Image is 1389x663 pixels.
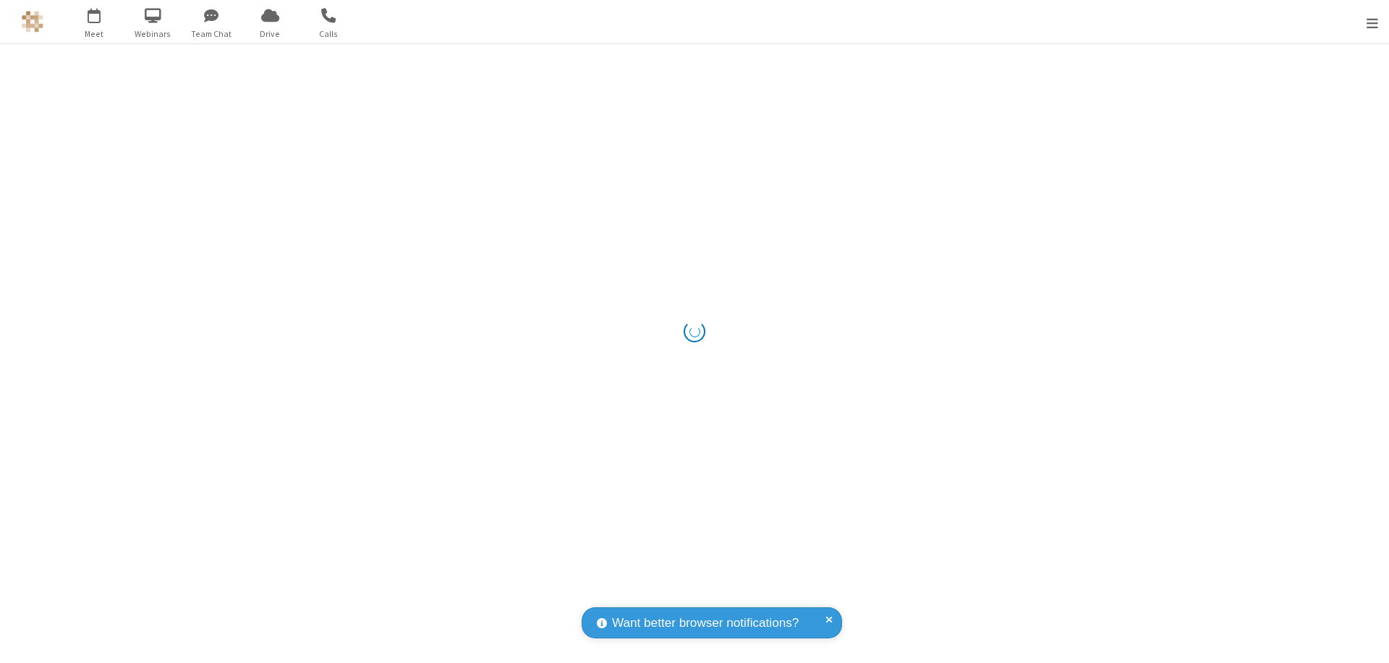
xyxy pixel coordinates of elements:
[184,28,239,41] span: Team Chat
[22,11,43,33] img: QA Selenium DO NOT DELETE OR CHANGE
[302,28,356,41] span: Calls
[612,614,799,633] span: Want better browser notifications?
[243,28,297,41] span: Drive
[126,28,180,41] span: Webinars
[67,28,122,41] span: Meet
